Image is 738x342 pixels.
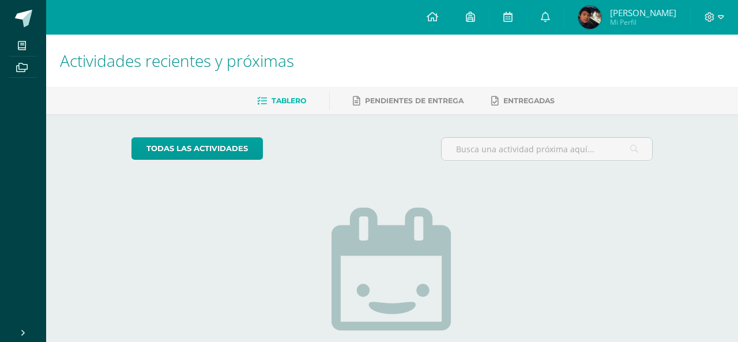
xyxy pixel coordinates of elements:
[610,17,676,27] span: Mi Perfil
[442,138,653,160] input: Busca una actividad próxima aquí...
[131,137,263,160] a: todas las Actividades
[610,7,676,18] span: [PERSON_NAME]
[491,92,555,110] a: Entregadas
[60,50,294,72] span: Actividades recientes y próximas
[365,96,464,105] span: Pendientes de entrega
[578,6,601,29] img: 7d90ce9fecc05e4bf0bae787e936f821.png
[257,92,306,110] a: Tablero
[353,92,464,110] a: Pendientes de entrega
[503,96,555,105] span: Entregadas
[272,96,306,105] span: Tablero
